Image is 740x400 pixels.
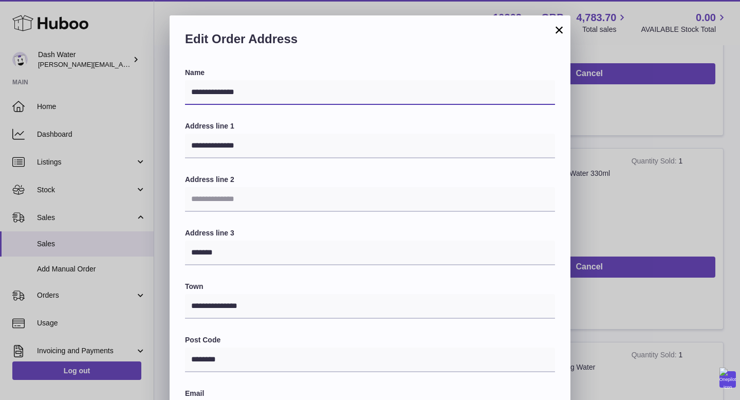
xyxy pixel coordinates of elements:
[185,31,555,52] h2: Edit Order Address
[185,68,555,78] label: Name
[185,121,555,131] label: Address line 1
[185,389,555,398] label: Email
[185,335,555,345] label: Post Code
[553,24,565,36] button: ×
[185,282,555,292] label: Town
[185,175,555,185] label: Address line 2
[185,228,555,238] label: Address line 3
